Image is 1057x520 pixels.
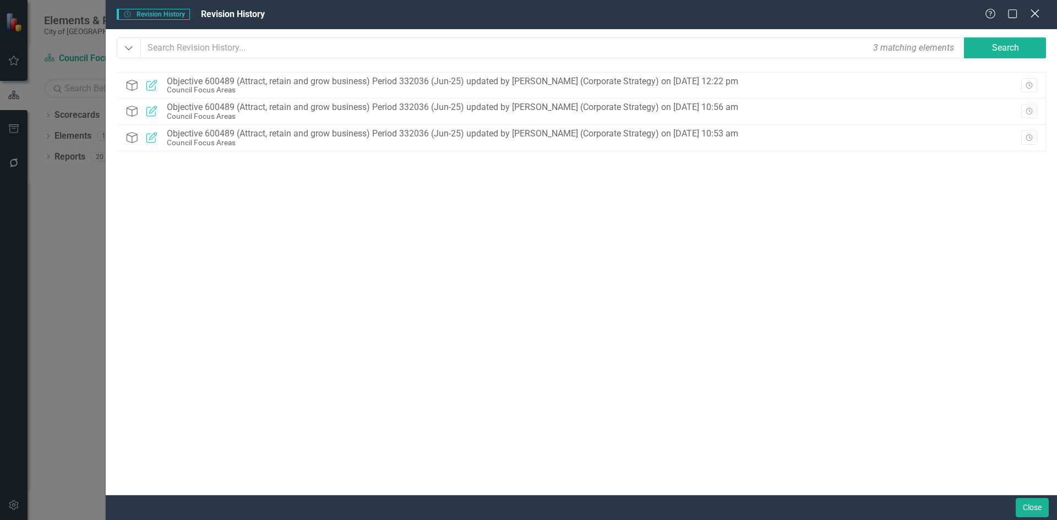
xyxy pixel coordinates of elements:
span: Revision History [201,9,265,19]
button: Close [1016,498,1049,517]
div: Objective 600489 (Attract, retain and grow business) Period 332036 (Jun-25) updated by [PERSON_NA... [167,129,738,139]
input: Search Revision History... [140,37,966,58]
div: 3 matching elements [870,39,957,57]
div: Council Focus Areas [167,112,738,121]
div: Objective 600489 (Attract, retain and grow business) Period 332036 (Jun-25) updated by [PERSON_NA... [167,102,738,112]
span: Revision History [117,9,190,20]
div: Objective 600489 (Attract, retain and grow business) Period 332036 (Jun-25) updated by [PERSON_NA... [167,76,738,86]
div: Council Focus Areas [167,139,738,147]
button: Search [964,37,1047,58]
div: Council Focus Areas [167,86,738,94]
